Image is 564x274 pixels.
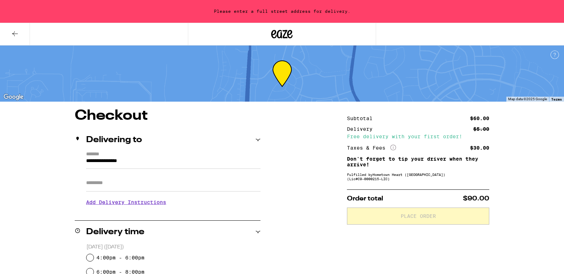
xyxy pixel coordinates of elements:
div: Fulfilled by Hometown Heart ([GEOGRAPHIC_DATA]) (Lic# C9-0000215-LIC ) [347,172,489,181]
p: We'll contact you at [PHONE_NUMBER] when we arrive [86,210,260,216]
button: Place Order [347,208,489,225]
img: Google [2,92,25,102]
div: Free delivery with your first order! [347,134,489,139]
a: Open this area in Google Maps (opens a new window) [2,92,25,102]
h1: Checkout [75,109,260,123]
span: Place Order [401,214,436,219]
h2: Delivery time [86,228,144,236]
a: Terms [551,97,562,101]
h2: Delivering to [86,136,142,144]
iframe: Opens a widget where you can find more information [518,253,557,270]
span: $90.00 [463,195,489,202]
div: Delivery [347,127,378,131]
span: Order total [347,195,383,202]
div: Subtotal [347,116,378,121]
div: $30.00 [470,145,489,150]
div: $60.00 [470,116,489,121]
p: [DATE] ([DATE]) [86,244,260,251]
h3: Add Delivery Instructions [86,194,260,210]
div: Taxes & Fees [347,145,396,151]
label: 4:00pm - 6:00pm [96,255,144,260]
span: Map data ©2025 Google [508,97,547,101]
div: $5.00 [473,127,489,131]
p: Don't forget to tip your driver when they arrive! [347,156,489,167]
